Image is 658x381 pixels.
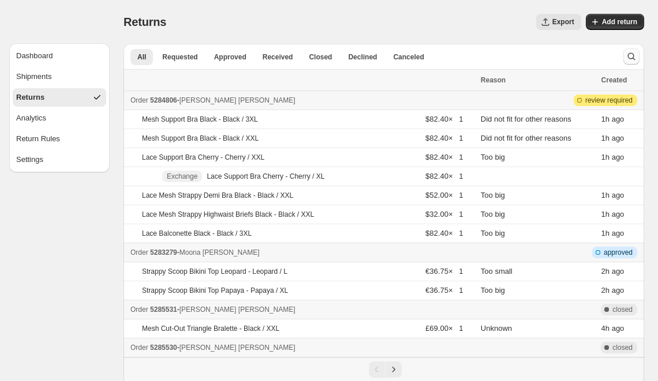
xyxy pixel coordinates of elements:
[602,17,637,27] span: Add return
[477,148,598,167] td: Too big
[477,205,598,224] td: Too big
[13,130,106,148] button: Return Rules
[16,92,44,103] div: Returns
[142,115,258,124] p: Mesh Support Bra Black - Black / 3XL
[124,16,166,28] span: Returns
[477,281,598,300] td: Too big
[130,344,148,352] span: Order
[130,95,474,106] div: -
[142,267,287,276] p: Strappy Scoop Bikini Top Leopard - Leopard / L
[142,134,259,143] p: Mesh Support Bra Black - Black / XXL
[585,96,633,105] span: review required
[162,52,197,62] span: Requested
[13,109,106,127] button: Analytics
[477,129,598,148] td: Did not fit for other reasons
[477,319,598,338] td: Unknown
[425,115,463,123] span: $82.40 × 1
[16,112,46,124] div: Analytics
[13,88,106,107] button: Returns
[16,71,51,82] div: Shipments
[598,129,644,148] td: ago
[598,205,644,224] td: ago
[124,357,644,381] nav: Pagination
[477,186,598,205] td: Too big
[180,344,296,352] span: [PERSON_NAME] [PERSON_NAME]
[477,262,598,281] td: Too small
[425,286,463,295] span: €36.75 × 1
[180,305,296,314] span: [PERSON_NAME] [PERSON_NAME]
[425,134,463,142] span: $82.40 × 1
[601,115,610,123] time: Monday, September 15, 2025 at 5:37:14 PM
[16,154,43,165] div: Settings
[598,148,644,167] td: ago
[130,248,148,256] span: Order
[142,229,252,238] p: Lace Balconette Black - Black / 3XL
[309,52,332,62] span: Closed
[214,52,246,62] span: Approved
[425,172,463,180] span: $82.40 × 1
[601,134,610,142] time: Monday, September 15, 2025 at 5:37:14 PM
[601,153,610,161] time: Monday, September 15, 2025 at 5:37:14 PM
[150,344,177,352] span: 5285530
[150,248,177,256] span: 5283279
[130,247,474,258] div: -
[180,248,260,256] span: Moona [PERSON_NAME]
[598,186,644,205] td: ago
[604,248,633,257] span: approved
[477,110,598,129] td: Did not fit for other reasons
[13,67,106,86] button: Shipments
[180,96,296,104] span: [PERSON_NAME] [PERSON_NAME]
[13,47,106,65] button: Dashboard
[481,76,506,84] span: Reason
[601,229,610,237] time: Monday, September 15, 2025 at 5:37:14 PM
[130,96,148,104] span: Order
[425,324,463,333] span: £69.00 × 1
[150,305,177,314] span: 5285531
[207,172,324,181] p: Lace Support Bra Cherry - Cherry / XL
[263,52,293,62] span: Received
[598,281,644,300] td: ago
[425,153,463,161] span: $82.40 × 1
[612,343,633,352] span: closed
[477,224,598,243] td: Too big
[598,110,644,129] td: ago
[601,267,610,276] time: Monday, September 15, 2025 at 4:56:16 PM
[425,210,463,218] span: $32.00 × 1
[586,14,644,30] button: Add return
[130,305,148,314] span: Order
[425,229,463,237] span: $82.40 × 1
[130,304,474,315] div: -
[612,305,633,314] span: closed
[150,96,177,104] span: 5284806
[601,324,610,333] time: Monday, September 15, 2025 at 3:05:15 PM
[425,191,463,199] span: $52.00 × 1
[16,133,60,145] div: Return Rules
[386,361,402,378] button: Next
[552,17,574,27] span: Export
[601,210,610,218] time: Monday, September 15, 2025 at 5:37:14 PM
[425,267,463,276] span: €36.75 × 1
[623,48,640,65] button: Search and filter results
[142,210,314,219] p: Lace Mesh Strappy Highwaist Briefs Black - Black / XXL
[601,191,610,199] time: Monday, September 15, 2025 at 5:37:14 PM
[601,76,627,84] span: Created
[142,191,293,200] p: Lace Mesh Strappy Demi Bra Black - Black / XXL
[137,52,146,62] span: All
[393,52,424,62] span: Canceled
[348,52,377,62] span: Declined
[598,319,644,338] td: ago
[142,324,279,333] p: Mesh Cut-Out Triangle Bralette - Black / XXL
[16,50,53,62] div: Dashboard
[142,286,288,295] p: Strappy Scoop Bikini Top Papaya - Papaya / XL
[598,262,644,281] td: ago
[130,342,474,353] div: -
[601,286,610,295] time: Monday, September 15, 2025 at 4:56:16 PM
[167,172,197,181] span: Exchange
[142,153,264,162] p: Lace Support Bra Cherry - Cherry / XXL
[598,224,644,243] td: ago
[536,14,581,30] button: Export
[13,150,106,169] button: Settings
